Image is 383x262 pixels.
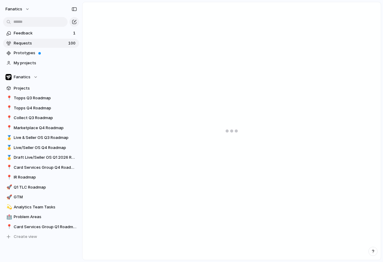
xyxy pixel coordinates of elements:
span: Card Services Group Q1 Roadmap [14,224,77,230]
div: 🥇 [6,154,11,161]
button: 🏥 [5,214,12,220]
a: Requests100 [3,39,79,48]
button: 🥇 [5,145,12,151]
div: 📍 [6,174,11,181]
button: 📍 [5,125,12,131]
span: Topps Q4 Roadmap [14,105,77,111]
span: Marketplace Q4 Roadmap [14,125,77,131]
span: Problem Areas [14,214,77,220]
a: 📍Marketplace Q4 Roadmap [3,123,79,133]
a: My projects [3,58,79,68]
span: Live/Seller OS Q4 Roadmap [14,145,77,151]
a: 📍Collect Q3 Roadmap [3,113,79,122]
a: 🥇Live/Seller OS Q4 Roadmap [3,143,79,152]
span: fanatics [5,6,22,12]
span: Prototypes [14,50,77,56]
span: Q1 TLC Roadmap [14,184,77,190]
span: Analytics Team Tasks [14,204,77,210]
span: Requests [14,40,66,46]
a: 🏥Problem Areas [3,212,79,221]
span: 1 [73,30,77,36]
span: IR Roadmap [14,174,77,180]
button: 🥇 [5,135,12,141]
a: 📍Card Services Group Q4 Roadmap [3,163,79,172]
span: Live & Seller OS Q3 Roadmap [14,135,77,141]
button: fanatics [3,4,33,14]
div: 🏥 [6,214,11,221]
button: 🥇 [5,154,12,161]
div: 🥇 [6,134,11,141]
span: Draft Live/Seller OS Q1 2026 Roadmap [14,154,77,161]
button: 📍 [5,224,12,230]
button: 📍 [5,165,12,171]
div: 📍 [6,164,11,171]
span: GTM [14,194,77,200]
a: 🥇Live & Seller OS Q3 Roadmap [3,133,79,142]
a: 🥇Draft Live/Seller OS Q1 2026 Roadmap [3,153,79,162]
button: 🚀 [5,194,12,200]
button: Fanatics [3,73,79,82]
a: 💫Analytics Team Tasks [3,203,79,212]
div: 📍 [6,223,11,230]
span: 100 [68,40,77,46]
a: 📍IR Roadmap [3,173,79,182]
button: 📍 [5,174,12,180]
a: 📍Topps Q3 Roadmap [3,94,79,103]
span: Collect Q3 Roadmap [14,115,77,121]
div: 💫 [6,204,11,211]
button: 📍 [5,105,12,111]
span: Create view [14,234,37,240]
button: 💫 [5,204,12,210]
a: 🚀GTM [3,193,79,202]
button: Create view [3,232,79,241]
span: Card Services Group Q4 Roadmap [14,165,77,171]
div: 🚀 [6,194,11,201]
a: Prototypes [3,48,79,58]
a: 🚀Q1 TLC Roadmap [3,183,79,192]
div: 📍 [6,104,11,112]
a: Projects [3,84,79,93]
div: 📍 [6,95,11,102]
span: Projects [14,85,77,91]
div: 🥇 [6,144,11,151]
span: My projects [14,60,77,66]
div: 📍 [6,115,11,122]
div: 📍 [6,124,11,131]
button: 📍 [5,95,12,101]
span: Topps Q3 Roadmap [14,95,77,101]
div: 🚀 [6,184,11,191]
span: Feedback [14,30,71,36]
span: Fanatics [14,74,30,80]
button: 🚀 [5,184,12,190]
a: 📍Card Services Group Q1 Roadmap [3,222,79,232]
a: Feedback1 [3,29,79,38]
button: 📍 [5,115,12,121]
a: 📍Topps Q4 Roadmap [3,104,79,113]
